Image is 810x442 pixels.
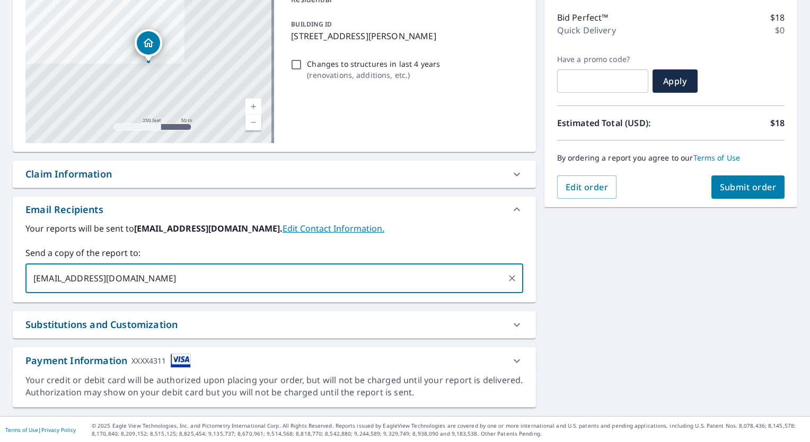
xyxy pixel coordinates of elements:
button: Apply [653,69,698,93]
span: Edit order [566,181,609,193]
p: [STREET_ADDRESS][PERSON_NAME] [291,30,518,42]
a: Current Level 17, Zoom Out [245,114,261,130]
div: Your credit or debit card will be authorized upon placing your order, but will not be charged unt... [25,374,523,399]
div: Email Recipients [25,202,103,217]
div: Payment InformationXXXX4311cardImage [13,347,536,374]
button: Edit order [557,175,617,199]
p: $18 [770,11,785,24]
p: $18 [770,117,785,129]
p: $0 [775,24,785,37]
p: | [5,427,76,433]
div: Payment Information [25,353,191,368]
p: Bid Perfect™ [557,11,609,24]
a: Terms of Use [5,426,38,434]
span: Apply [661,75,689,87]
div: Claim Information [13,161,536,188]
div: XXXX4311 [131,353,166,368]
p: © 2025 Eagle View Technologies, Inc. and Pictometry International Corp. All Rights Reserved. Repo... [92,422,805,438]
label: Have a promo code? [557,55,648,64]
div: Substitutions and Customization [13,311,536,338]
a: Current Level 17, Zoom In [245,99,261,114]
b: [EMAIL_ADDRESS][DOMAIN_NAME]. [134,223,283,234]
p: Estimated Total (USD): [557,117,671,129]
div: Claim Information [25,167,112,181]
p: ( renovations, additions, etc. ) [307,69,440,81]
p: By ordering a report you agree to our [557,153,785,163]
p: Quick Delivery [557,24,616,37]
div: Email Recipients [13,197,536,222]
button: Submit order [711,175,785,199]
img: cardImage [171,353,191,368]
a: EditContactInfo [283,223,384,234]
p: Changes to structures in last 4 years [307,58,440,69]
div: Substitutions and Customization [25,317,178,332]
a: Terms of Use [693,153,741,163]
button: Clear [505,271,520,286]
label: Send a copy of the report to: [25,246,523,259]
span: Submit order [720,181,777,193]
a: Privacy Policy [41,426,76,434]
p: BUILDING ID [291,20,332,29]
label: Your reports will be sent to [25,222,523,235]
div: Dropped pin, building 1, Residential property, 186 Boyle Rd North Berwick, ME 03906 [135,29,162,62]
